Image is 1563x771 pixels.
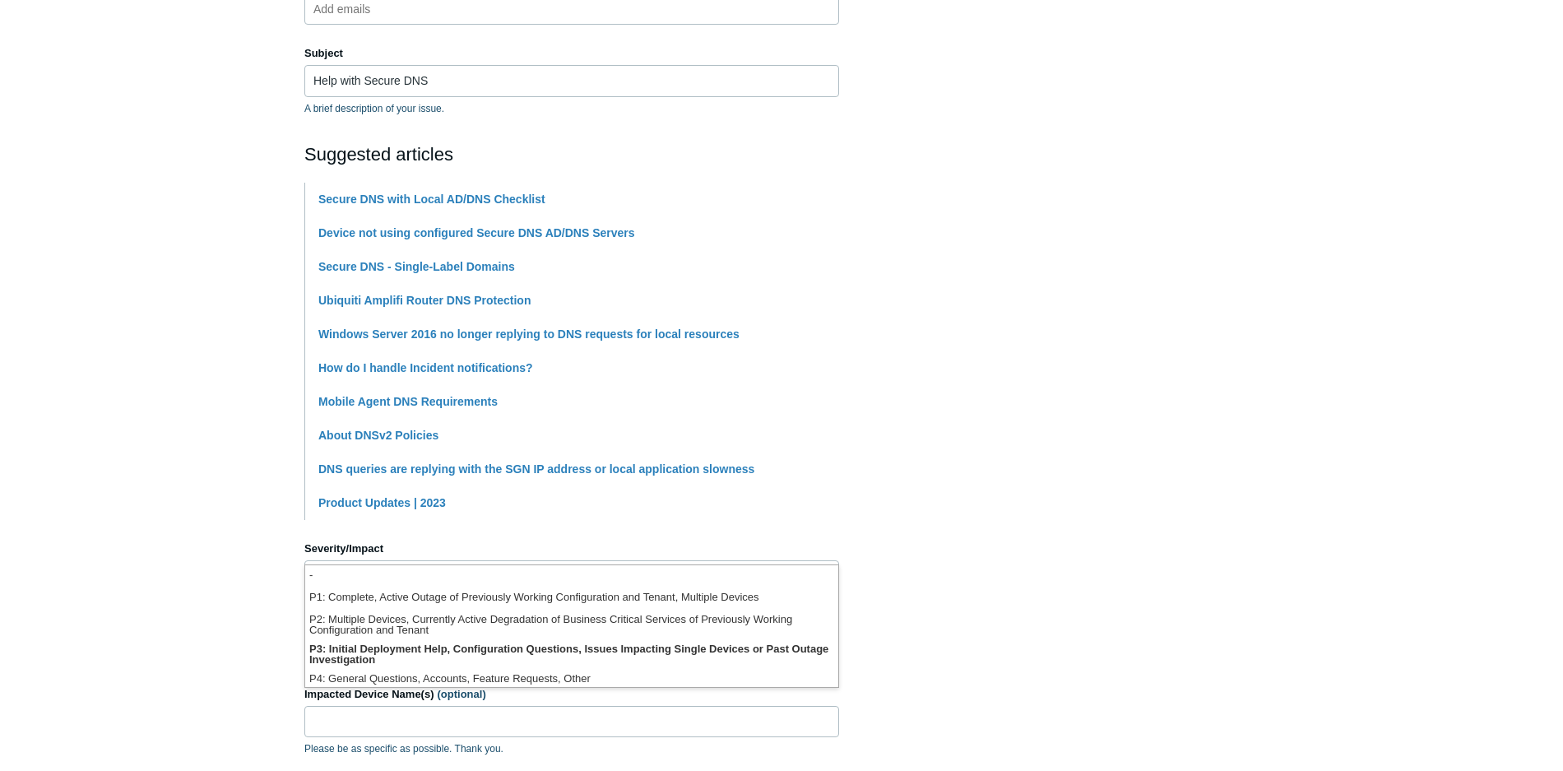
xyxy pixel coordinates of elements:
[304,741,839,756] p: Please be as specific as possible. Thank you.
[305,669,838,691] li: P4: General Questions, Accounts, Feature Requests, Other
[318,294,531,307] a: Ubiquiti Amplifi Router DNS Protection
[318,327,740,341] a: Windows Server 2016 no longer replying to DNS requests for local resources
[438,688,486,700] span: (optional)
[304,45,839,62] label: Subject
[305,610,838,639] li: P2: Multiple Devices, Currently Active Degradation of Business Critical Services of Previously Wo...
[318,429,438,442] a: About DNSv2 Policies
[304,541,839,557] label: Severity/Impact
[318,260,515,273] a: Secure DNS - Single-Label Domains
[318,226,635,239] a: Device not using configured Secure DNS AD/DNS Servers
[305,565,838,588] li: -
[318,395,498,408] a: Mobile Agent DNS Requirements
[305,639,838,669] li: P3: Initial Deployment Help, Configuration Questions, Issues Impacting Single Devices or Past Out...
[304,101,839,116] p: A brief description of your issue.
[304,141,839,168] h2: Suggested articles
[305,588,838,610] li: P1: Complete, Active Outage of Previously Working Configuration and Tenant, Multiple Devices
[304,560,839,593] a: P3: Initial Deployment Help, Configuration Questions, Issues Impacting Single Devices or Past Out...
[318,462,754,476] a: DNS queries are replying with the SGN IP address or local application slowness
[304,686,839,703] label: Impacted Device Name(s)
[318,193,545,206] a: Secure DNS with Local AD/DNS Checklist
[318,361,533,374] a: How do I handle Incident notifications?
[318,496,446,509] a: Product Updates | 2023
